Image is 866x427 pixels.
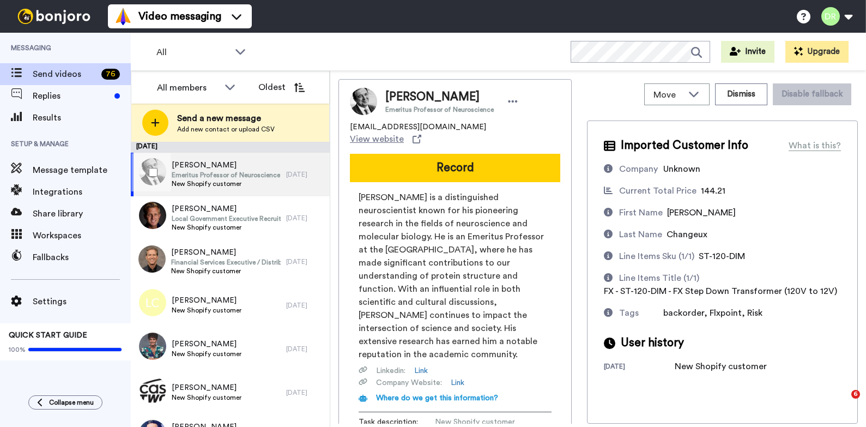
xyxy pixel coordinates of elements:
[286,170,324,179] div: [DATE]
[131,142,330,153] div: [DATE]
[385,89,494,105] span: [PERSON_NAME]
[172,223,281,232] span: New Shopify customer
[139,202,166,229] img: 23f93399-f318-4349-b2e2-07371f92a33e.jpg
[33,68,97,81] span: Send videos
[33,295,131,308] span: Settings
[376,394,498,402] span: Where do we get this information?
[172,306,241,315] span: New Shopify customer
[250,76,313,98] button: Oldest
[101,69,120,80] div: 76
[663,165,700,173] span: Unknown
[286,257,324,266] div: [DATE]
[172,350,241,358] span: New Shopify customer
[667,230,707,239] span: Changeux
[385,105,494,114] span: Emeritus Professor of Neuroscience
[33,251,131,264] span: Fallbacks
[286,388,324,397] div: [DATE]
[172,214,281,223] span: Local Government Executive Recruiter
[49,398,94,407] span: Collapse menu
[177,112,275,125] span: Send a new message
[621,335,684,351] span: User history
[177,125,275,134] span: Add new contact or upload CSV
[9,345,26,354] span: 100%
[663,309,762,317] span: backorder, Flxpoint, Risk
[619,184,697,197] div: Current Total Price
[172,393,241,402] span: New Shopify customer
[621,137,748,154] span: Imported Customer Info
[33,229,131,242] span: Workspaces
[9,332,87,339] span: QUICK START GUIDE
[359,191,552,361] span: [PERSON_NAME] is a distinguished neuroscientist known for his pioneering research in the fields o...
[350,122,486,133] span: [EMAIL_ADDRESS][DOMAIN_NAME]
[172,171,280,179] span: Emeritus Professor of Neuroscience
[33,185,131,199] span: Integrations
[33,164,131,177] span: Message template
[376,377,442,388] span: Company Website :
[33,111,131,124] span: Results
[619,250,694,263] div: Line Items Sku (1/1)
[172,339,241,350] span: [PERSON_NAME]
[286,214,324,222] div: [DATE]
[699,252,745,261] span: ST-120-DIM
[114,8,132,25] img: vm-color.svg
[653,88,683,101] span: Move
[171,247,281,258] span: [PERSON_NAME]
[619,272,699,285] div: Line Items Title (1/1)
[773,83,851,105] button: Disable fallback
[350,133,421,146] a: View website
[604,362,675,373] div: [DATE]
[171,258,281,267] span: Financial Services Executive / Distribution Leader
[139,289,166,316] img: lc.png
[157,81,219,94] div: All members
[667,208,736,217] span: [PERSON_NAME]
[376,365,405,376] span: Linkedin :
[829,390,855,416] iframe: Intercom live chat
[789,139,841,152] div: What is this?
[851,390,860,399] span: 6
[414,365,428,376] a: Link
[172,203,281,214] span: [PERSON_NAME]
[138,9,221,24] span: Video messaging
[350,88,377,115] img: Image of Jean Changeux
[619,228,662,241] div: Last Name
[715,83,767,105] button: Dismiss
[172,179,280,188] span: New Shopify customer
[172,160,280,171] span: [PERSON_NAME]
[172,382,241,393] span: [PERSON_NAME]
[286,301,324,310] div: [DATE]
[619,206,663,219] div: First Name
[701,187,725,195] span: 144.21
[350,154,560,182] button: Record
[604,287,837,296] span: FX - ST-120-DIM - FX Step Down Transformer (120V to 12V)
[785,41,849,63] button: Upgrade
[138,245,166,273] img: 240480a4-fd21-4c8a-b4f1-0ec74756e50e.jpg
[172,295,241,306] span: [PERSON_NAME]
[619,163,658,176] div: Company
[139,333,166,360] img: c89881e7-0d5d-4b12-a598-e04fc6417645.jpg
[286,345,324,353] div: [DATE]
[33,207,131,220] span: Share library
[721,41,774,63] button: Invite
[156,46,229,59] span: All
[619,306,639,320] div: Tags
[675,360,767,373] div: New Shopify customer
[33,89,110,103] span: Replies
[451,377,464,388] a: Link
[13,9,95,24] img: bj-logo-header-white.svg
[350,133,404,146] span: View website
[28,395,102,410] button: Collapse menu
[171,267,281,275] span: New Shopify customer
[139,376,166,404] img: f5ba41fc-d32d-4f63-a6fc-7ee0ff7282b1.jpg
